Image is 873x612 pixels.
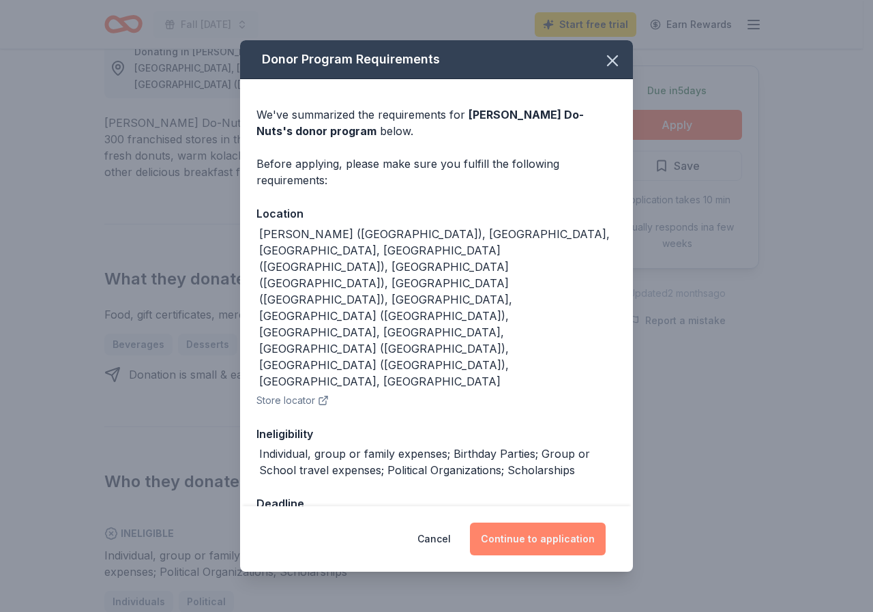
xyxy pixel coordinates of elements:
div: Location [256,205,617,222]
div: Donor Program Requirements [240,40,633,79]
div: Deadline [256,495,617,512]
div: We've summarized the requirements for below. [256,106,617,139]
div: Individual, group or family expenses; Birthday Parties; Group or School travel expenses; Politica... [259,446,617,478]
div: Before applying, please make sure you fulfill the following requirements: [256,156,617,188]
button: Continue to application [470,523,606,555]
button: Cancel [417,523,451,555]
div: [PERSON_NAME] ([GEOGRAPHIC_DATA]), [GEOGRAPHIC_DATA], [GEOGRAPHIC_DATA], [GEOGRAPHIC_DATA] ([GEOG... [259,226,617,390]
button: Store locator [256,392,329,409]
div: Ineligibility [256,425,617,443]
